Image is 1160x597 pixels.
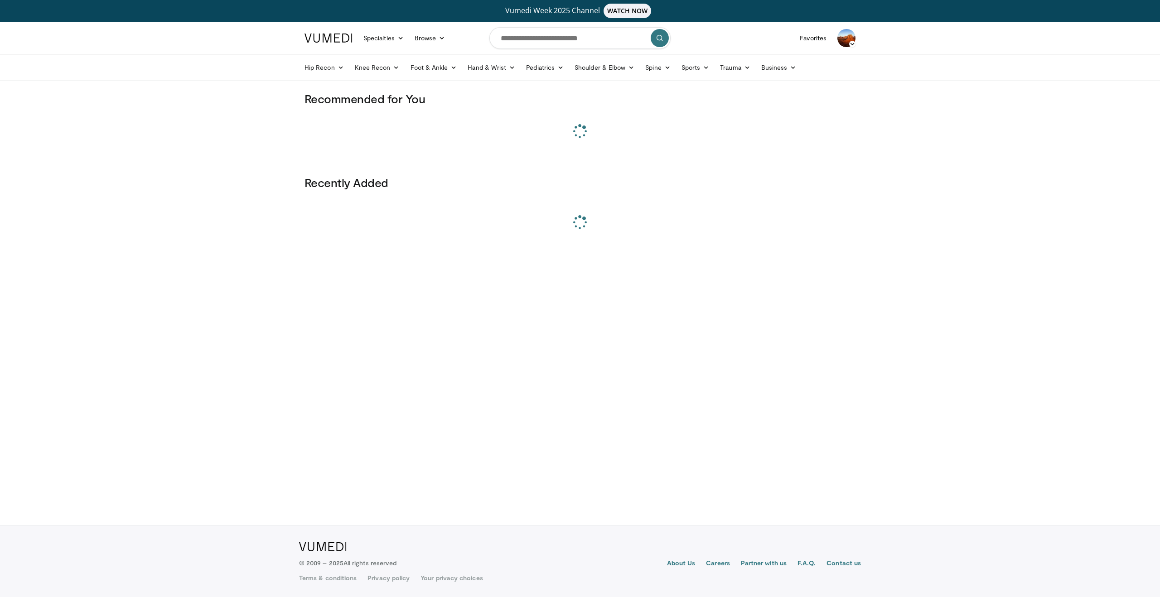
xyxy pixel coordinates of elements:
[715,58,756,77] a: Trauma
[640,58,676,77] a: Spine
[604,4,652,18] span: WATCH NOW
[306,4,854,18] a: Vumedi Week 2025 ChannelWATCH NOW
[462,58,521,77] a: Hand & Wrist
[706,558,730,569] a: Careers
[741,558,787,569] a: Partner with us
[794,29,832,47] a: Favorites
[667,558,696,569] a: About Us
[521,58,569,77] a: Pediatrics
[304,91,855,106] h3: Recommended for You
[299,573,357,583] a: Terms & conditions
[304,175,855,190] h3: Recently Added
[409,29,451,47] a: Browse
[676,58,715,77] a: Sports
[358,29,409,47] a: Specialties
[343,559,396,567] span: All rights reserved
[304,34,353,43] img: VuMedi Logo
[489,27,671,49] input: Search topics, interventions
[837,29,855,47] img: Avatar
[405,58,463,77] a: Foot & Ankle
[299,58,349,77] a: Hip Recon
[420,573,483,583] a: Your privacy choices
[367,573,410,583] a: Privacy policy
[299,542,347,551] img: VuMedi Logo
[797,558,816,569] a: F.A.Q.
[349,58,405,77] a: Knee Recon
[756,58,802,77] a: Business
[826,558,861,569] a: Contact us
[299,558,396,568] p: © 2009 – 2025
[569,58,640,77] a: Shoulder & Elbow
